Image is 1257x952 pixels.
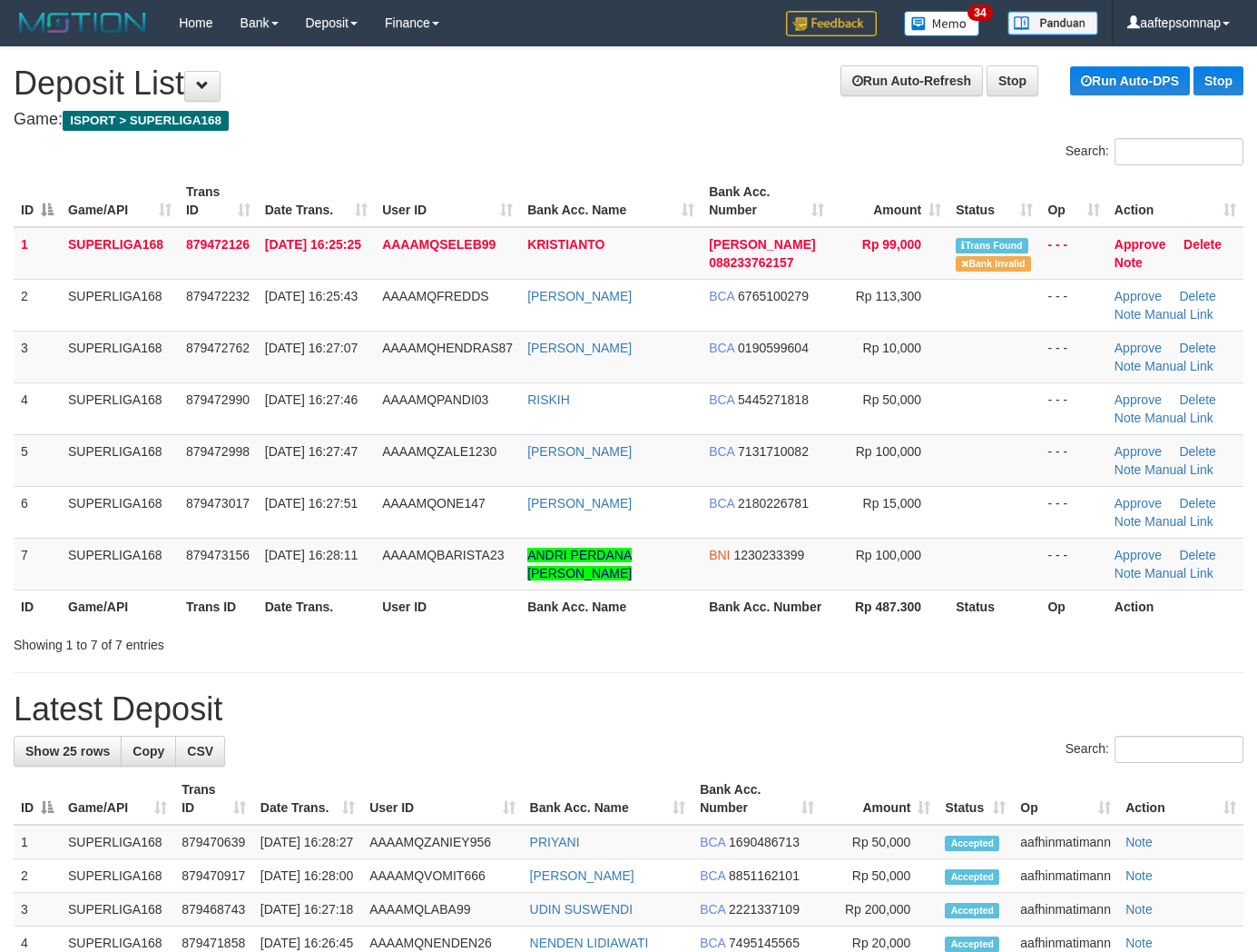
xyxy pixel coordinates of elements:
span: BCA [700,835,725,849]
input: Search: [1115,138,1243,165]
td: AAAAMQVOMIT666 [362,859,522,893]
a: Manual Link [1144,307,1213,322]
span: 879473156 [186,548,250,562]
span: BCA [709,289,734,303]
span: Copy 7131710082 to clipboard [738,444,809,459]
span: Copy 1690486713 to clipboard [729,835,800,849]
img: Button%20Memo.svg [904,11,980,36]
span: BCA [709,341,734,355]
td: 879468743 [174,893,253,927]
img: Feedback.jpg [786,11,877,36]
span: 34 [967,5,992,21]
a: Approve [1115,444,1162,459]
span: BCA [709,444,734,459]
a: Note [1115,255,1143,270]
a: Delete [1179,341,1215,355]
a: KRISTIANTO [527,237,604,252]
a: Note [1115,411,1142,425]
span: Accepted [945,869,999,885]
td: Rp 200,000 [821,893,938,927]
td: aafhinmatimann [1013,825,1118,859]
th: ID: activate to sort column descending [14,773,61,825]
span: Copy 6765100279 to clipboard [738,289,809,303]
span: [DATE] 16:25:43 [265,289,358,303]
td: 5 [14,434,61,486]
a: Delete [1179,496,1215,511]
td: SUPERLIGA168 [61,279,179,331]
span: Copy [133,744,164,759]
td: 879470639 [174,825,253,859]
td: Rp 50,000 [821,825,938,859]
td: - - - [1040,538,1106,590]
a: Approve [1115,341,1162,355]
a: Manual Link [1144,359,1213,373]
td: [DATE] 16:27:18 [253,893,362,927]
a: Approve [1115,548,1162,562]
span: Show 25 rows [25,744,110,759]
th: Status: activate to sort column ascending [948,175,1040,227]
td: 1 [14,825,61,859]
a: PRIYANI [530,835,580,849]
span: Rp 100,000 [856,548,921,562]
th: Op: activate to sort column ascending [1013,773,1118,825]
td: SUPERLIGA168 [61,893,174,927]
span: AAAAMQSELEB99 [382,237,496,252]
td: - - - [1040,227,1106,280]
label: Search: [1066,736,1243,763]
a: Note [1115,462,1142,477]
h1: Latest Deposit [14,691,1243,728]
th: ID [14,590,61,623]
span: Copy 2180226781 to clipboard [738,496,809,511]
a: Approve [1115,289,1162,303]
td: 1 [14,227,61,280]
span: Rp 99,000 [862,237,921,252]
td: - - - [1040,486,1106,538]
span: [DATE] 16:27:47 [265,444,358,459]
td: SUPERLIGA168 [61,538,179,590]
th: Date Trans. [258,590,375,623]
td: 6 [14,486,61,538]
span: Rp 15,000 [863,496,922,511]
a: Approve [1115,237,1166,252]
a: Stop [987,65,1038,96]
a: Delete [1179,289,1215,303]
th: Bank Acc. Name [520,590,702,623]
span: AAAAMQBARISTA23 [382,548,504,562]
a: Note [1125,936,1153,950]
th: Date Trans.: activate to sort column ascending [253,773,362,825]
span: Accepted [945,937,999,952]
span: Accepted [945,903,999,918]
a: Note [1115,566,1142,580]
td: SUPERLIGA168 [61,434,179,486]
a: [PERSON_NAME] [527,289,632,303]
a: Note [1125,835,1153,849]
a: Manual Link [1144,514,1213,529]
th: Op [1040,590,1106,623]
a: Run Auto-DPS [1070,66,1190,95]
a: Stop [1193,66,1243,95]
span: Similar transaction found [956,238,1028,253]
span: BCA [700,902,725,917]
td: [DATE] 16:28:00 [253,859,362,893]
span: BCA [709,496,734,511]
a: ANDRI PERDANA [PERSON_NAME] [527,548,632,580]
th: Action [1107,590,1243,623]
th: Action: activate to sort column ascending [1118,773,1243,825]
span: Rp 113,300 [856,289,921,303]
span: AAAAMQPANDI03 [382,392,488,407]
th: Op: activate to sort column ascending [1040,175,1106,227]
th: ID: activate to sort column descending [14,175,61,227]
span: BCA [700,868,725,883]
th: Date Trans.: activate to sort column ascending [258,175,375,227]
span: Rp 50,000 [863,392,922,407]
td: Rp 50,000 [821,859,938,893]
td: AAAAMQLABA99 [362,893,522,927]
span: BCA [700,936,725,950]
td: SUPERLIGA168 [61,331,179,382]
span: Copy 2221337109 to clipboard [729,902,800,917]
span: [DATE] 16:27:07 [265,341,358,355]
span: AAAAMQFREDDS [382,289,488,303]
a: Note [1115,514,1142,529]
span: Copy 088233762157 to clipboard [709,255,793,270]
td: 879470917 [174,859,253,893]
